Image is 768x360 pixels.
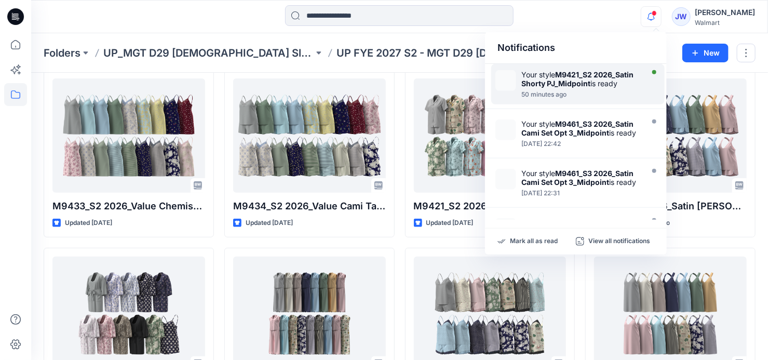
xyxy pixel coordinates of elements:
[672,7,691,26] div: JW
[495,169,516,190] img: M9461_S3 2026_Satin Cami Set Opt 3_Midpoint
[52,199,205,214] p: M9433_S2 2026_Value Chemise_Midpoint
[103,46,314,60] a: UP_MGT D29 [DEMOGRAPHIC_DATA] Sleep
[510,237,558,246] p: Mark all as read
[65,218,112,229] p: Updated [DATE]
[521,119,641,137] div: Your style is ready
[521,70,634,88] strong: M9421_S2 2026_Satin Shorty PJ_Midpoint
[594,199,747,214] p: M9451_S2 2026_Satin [PERSON_NAME] Set_Midpoint
[521,218,641,245] div: Your style is ready
[521,70,641,88] div: Your style is ready
[521,169,641,186] div: Your style is ready
[336,46,547,60] p: UP FYE 2027 S2 - MGT D29 [DEMOGRAPHIC_DATA] Sleepwear
[52,78,205,193] a: M9433_S2 2026_Value Chemise_Midpoint
[495,70,516,91] img: M9421_S2 2026_Satin Shorty PJ_Midpoint
[682,44,729,62] button: New
[594,78,747,193] a: M9451_S2 2026_Satin Cami Short Set_Midpoint
[414,199,567,214] p: M9421_S2 2026_Satin Shorty PJ_Midpoint
[426,218,474,229] p: Updated [DATE]
[495,119,516,140] img: M9461_S3 2026_Satin Cami Set Opt 3_Midpoint
[246,218,293,229] p: Updated [DATE]
[414,78,567,193] a: M9421_S2 2026_Satin Shorty PJ_Midpoint
[233,199,386,214] p: M9434_S2 2026_Value Cami Tap_Midpoint
[44,46,80,60] a: Folders
[588,237,650,246] p: View all notifications
[521,91,641,98] div: Thursday, September 18, 2025 21:30
[521,119,634,137] strong: M9461_S3 2026_Satin Cami Set Opt 3_Midpoint
[485,32,667,64] div: Notifications
[495,218,516,239] img: M9430_S3 2026_Satin Tee & Short Set _Midpoint
[521,169,634,186] strong: M9461_S3 2026_Satin Cami Set Opt 3_Midpoint
[233,78,386,193] a: M9434_S2 2026_Value Cami Tap_Midpoint
[521,190,641,197] div: Monday, September 15, 2025 22:31
[521,218,635,236] strong: M9430_S3 2026_Satin Tee &amp; Short Set _Midpoint
[695,19,755,26] div: Walmart
[521,140,641,148] div: Monday, September 15, 2025 22:42
[695,6,755,19] div: [PERSON_NAME]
